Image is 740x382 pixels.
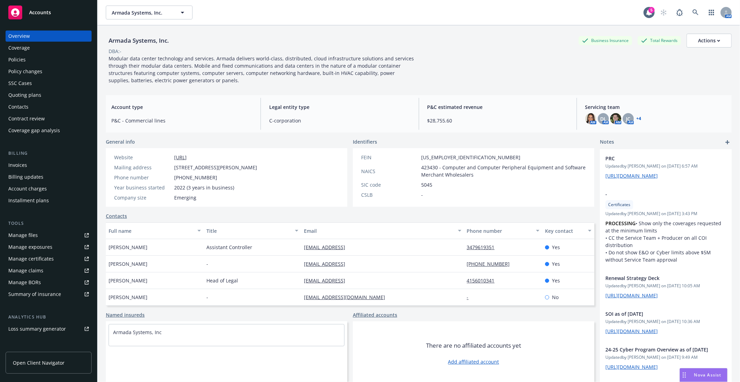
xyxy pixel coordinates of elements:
span: There are no affiliated accounts yet [426,341,521,350]
span: JC [626,115,630,122]
span: SOI as of [DATE] [605,310,708,317]
a: [URL][DOMAIN_NAME] [605,172,658,179]
a: Manage exposures [6,241,92,253]
span: Updated by [PERSON_NAME] on [DATE] 10:36 AM [605,319,726,325]
div: Total Rewards [638,36,681,45]
span: PRC [605,155,708,162]
span: DL [600,115,606,122]
a: Manage claims [6,265,92,276]
span: [PERSON_NAME] [109,277,147,284]
div: Manage exposures [8,241,52,253]
a: 4156010341 [467,277,500,284]
span: General info [106,138,135,145]
span: 5045 [421,181,432,188]
button: Phone number [464,222,542,239]
a: [EMAIL_ADDRESS] [304,277,351,284]
span: Updated by [PERSON_NAME] on [DATE] 9:49 AM [605,354,726,360]
div: SIC code [361,181,418,188]
span: Updated by [PERSON_NAME] on [DATE] 3:43 PM [605,211,726,217]
span: [STREET_ADDRESS][PERSON_NAME] [174,164,257,171]
div: Full name [109,227,193,235]
span: Account type [111,103,252,111]
span: 2022 (3 years in business) [174,184,234,191]
div: Tools [6,220,92,227]
span: Yes [552,277,560,284]
span: Legal entity type [269,103,410,111]
div: Contacts [8,101,28,112]
button: Nova Assist [680,368,728,382]
p: • Show only the coverages requested at the minimum limits • CC the Service Team + Producer on all... [605,220,726,263]
a: [EMAIL_ADDRESS] [304,244,351,251]
div: NAICS [361,168,418,175]
span: Renewal Strategy Deck [605,274,708,282]
a: Manage files [6,230,92,241]
a: Switch app [705,6,718,19]
span: 423430 - Computer and Computer Peripheral Equipment and Software Merchant Wholesalers [421,164,586,178]
a: - [467,294,474,300]
div: DBA: - [109,48,121,55]
a: +4 [637,117,641,121]
a: Accounts [6,3,92,22]
div: 24-25 Cyber Program Overview as of [DATE]Updatedby [PERSON_NAME] on [DATE] 9:49 AM[URL][DOMAIN_NAME] [600,340,732,376]
span: Armada Systems, Inc. [112,9,172,16]
div: Billing [6,150,92,157]
div: Coverage [8,42,30,53]
button: Full name [106,222,204,239]
div: Actions [698,34,720,47]
a: [EMAIL_ADDRESS] [304,261,351,267]
div: Policy changes [8,66,42,77]
a: Report a Bug [673,6,687,19]
a: Billing updates [6,171,92,182]
span: Assistant Controller [206,244,252,251]
div: CSLB [361,191,418,198]
a: Summary of insurance [6,289,92,300]
a: Coverage gap analysis [6,125,92,136]
span: Accounts [29,10,51,15]
a: Affiliated accounts [353,311,397,319]
strong: PROCESSING [605,220,636,227]
div: Company size [114,194,171,201]
a: Overview [6,31,92,42]
a: Coverage [6,42,92,53]
a: Quoting plans [6,90,92,101]
div: Overview [8,31,30,42]
span: Yes [552,244,560,251]
div: Year business started [114,184,171,191]
div: Invoices [8,160,27,171]
span: [PHONE_NUMBER] [174,174,217,181]
span: - [421,191,423,198]
span: $28,755.60 [427,117,568,124]
a: Contacts [106,212,127,220]
button: Title [204,222,301,239]
div: Phone number [467,227,532,235]
div: Email [304,227,453,235]
a: Account charges [6,183,92,194]
a: Invoices [6,160,92,171]
a: Manage BORs [6,277,92,288]
span: Updated by [PERSON_NAME] on [DATE] 10:05 AM [605,283,726,289]
div: -CertificatesUpdatedby [PERSON_NAME] on [DATE] 3:43 PMPROCESSING• Show only the coverages request... [600,185,732,269]
span: Nova Assist [694,372,722,378]
div: Phone number [114,174,171,181]
a: add [723,138,732,146]
div: Contract review [8,113,45,124]
span: Emerging [174,194,196,201]
span: [PERSON_NAME] [109,244,147,251]
button: Armada Systems, Inc. [106,6,193,19]
a: [URL][DOMAIN_NAME] [605,292,658,299]
span: Updated by [PERSON_NAME] on [DATE] 6:57 AM [605,163,726,169]
span: P&C estimated revenue [427,103,568,111]
div: Key contact [545,227,584,235]
a: Armada Systems, Inc [113,329,162,336]
span: [US_EMPLOYER_IDENTIFICATION_NUMBER] [421,154,520,161]
a: [URL][DOMAIN_NAME] [605,364,658,370]
div: Drag to move [680,368,689,382]
div: Business Insurance [579,36,632,45]
a: Add affiliated account [448,358,499,365]
div: Manage files [8,230,38,241]
a: [URL] [174,154,187,161]
span: P&C - Commercial lines [111,117,252,124]
a: Named insureds [106,311,145,319]
img: photo [610,113,621,124]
